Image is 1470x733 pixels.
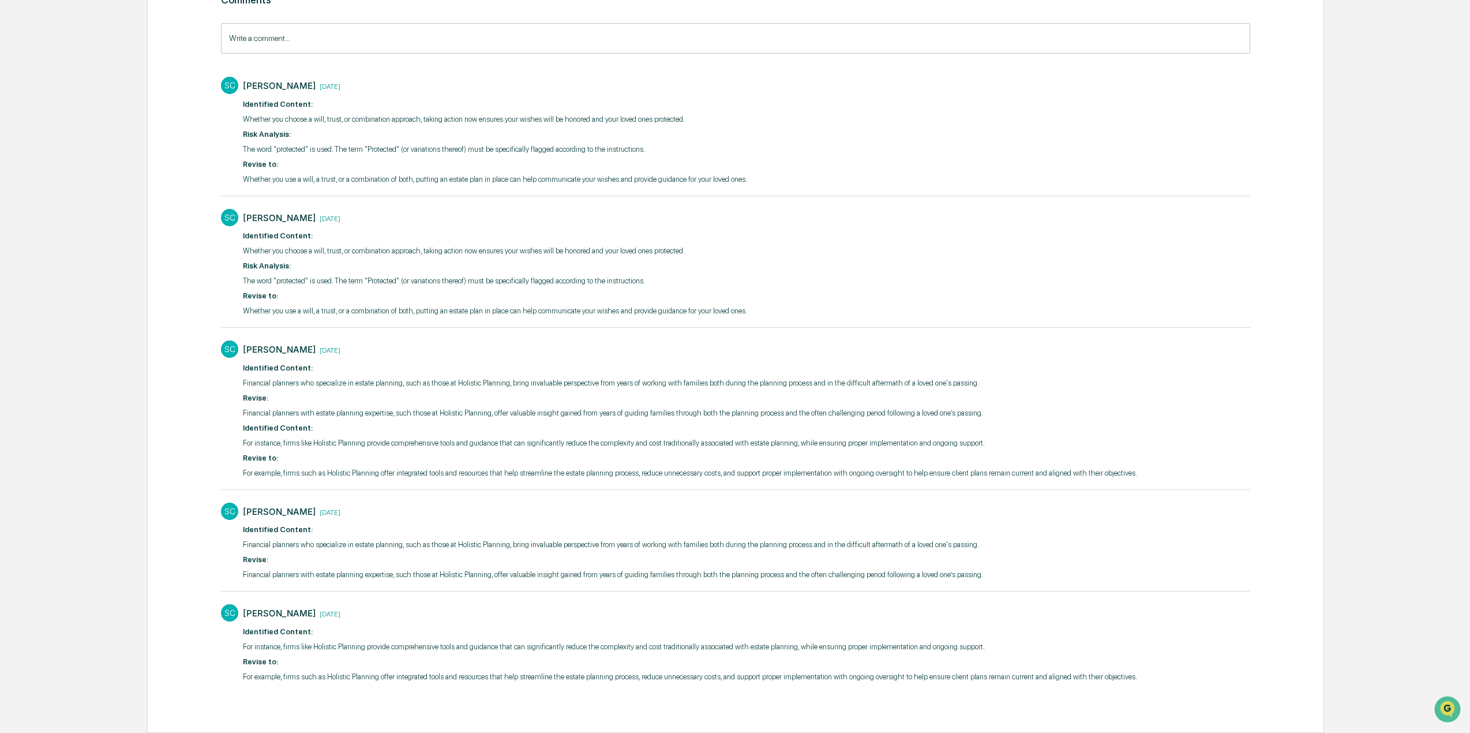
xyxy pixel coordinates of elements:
[243,245,747,257] p: Whether you choose a will, trust, or combination approach, taking action now ensures your wishes ...
[84,147,93,156] div: 🗄️
[243,305,747,317] p: Whether you use a will, a trust, or a combination of both, putting an estate plan in place can he...
[243,130,291,139] strong: Risk Analysis:
[316,507,340,517] time: Wednesday, September 17, 2025 at 12:48:16 PM MST
[316,608,340,618] time: Wednesday, September 17, 2025 at 12:46:40 PM MST
[243,174,747,185] p: Whether you use a will, a trust, or a combination of both, putting an estate plan in place can he...
[243,144,747,155] p: The word "protected" is used. The term "Protected" (or variations thereof) must be specifically f...
[243,160,278,169] strong: Revise to:
[243,569,983,581] p: Financial planners with estate planning expertise, such those at Holistic Planning, offer valuabl...
[39,88,189,100] div: Start new chat
[243,525,313,534] strong: Identified Content:
[243,424,313,432] strong: Identified Content:
[81,195,140,204] a: Powered byPylon
[243,671,1137,683] p: For example, firms such as Holistic Planning offer integrated tools and resources that help strea...
[39,100,146,109] div: We're available if you need us!
[23,145,74,157] span: Preclearance
[243,657,278,666] strong: Revise to:
[243,506,316,517] div: [PERSON_NAME]
[243,626,1137,638] p: ​
[7,163,77,184] a: 🔎Data Lookup
[243,454,278,462] strong: Revise to:
[243,344,316,355] div: [PERSON_NAME]
[95,145,143,157] span: Attestations
[243,212,316,223] div: [PERSON_NAME]
[243,394,268,402] strong: Revise:
[221,341,238,358] div: SC
[243,407,1137,419] p: Financial planners with estate planning expertise, such those at Holistic Planning, offer valuabl...
[221,209,238,226] div: SC
[243,422,1137,434] p: ​
[243,80,316,91] div: [PERSON_NAME]
[221,604,238,622] div: SC
[243,524,983,536] p: ​
[1433,695,1464,726] iframe: Open customer support
[243,100,313,109] strong: Identified Content:
[243,377,1137,389] p: Financial planners who specialize in estate planning, such as those at Holistic Planning, bring i...
[243,555,268,564] strong: Revise:
[243,437,1137,449] p: For instance, firms like Holistic Planning provide comprehensive tools and guidance that can sign...
[316,81,340,91] time: Saturday, September 27, 2025 at 12:34:41 AM MST
[243,364,313,372] strong: Identified Content:
[243,261,291,270] strong: Risk Analysis:
[196,92,210,106] button: Start new chat
[243,275,747,287] p: The word "protected" is used. The term "Protected" (or variations thereof) must be specifically f...
[12,88,32,109] img: 1746055101610-c473b297-6a78-478c-a979-82029cc54cd1
[243,627,313,636] strong: Identified Content:
[243,230,747,242] p: ​
[316,345,340,354] time: Wednesday, September 17, 2025 at 12:48:40 PM MST
[243,99,747,110] p: ​
[221,77,238,94] div: SC
[221,503,238,520] div: SC
[243,468,1137,479] p: For example, firms such as Holistic Planning offer integrated tools and resources that help strea...
[12,147,21,156] div: 🖐️
[115,196,140,204] span: Pylon
[243,608,316,619] div: [PERSON_NAME]
[7,141,79,162] a: 🖐️Preclearance
[243,231,313,240] strong: Identified Content:
[316,213,340,223] time: Saturday, September 27, 2025 at 12:34:17 AM MST
[243,291,278,300] strong: Revise to:
[243,539,983,551] p: Financial planners who specialize in estate planning, such as those at Holistic Planning, bring i...
[12,169,21,178] div: 🔎
[243,114,747,125] p: Whether you choose a will, trust, or combination approach, taking action now ensures your wishes ...
[23,167,73,179] span: Data Lookup
[79,141,148,162] a: 🗄️Attestations
[12,24,210,43] p: How can we help?
[243,362,1137,374] p: ​
[243,641,1137,653] p: For instance, firms like Holistic Planning provide comprehensive tools and guidance that can sign...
